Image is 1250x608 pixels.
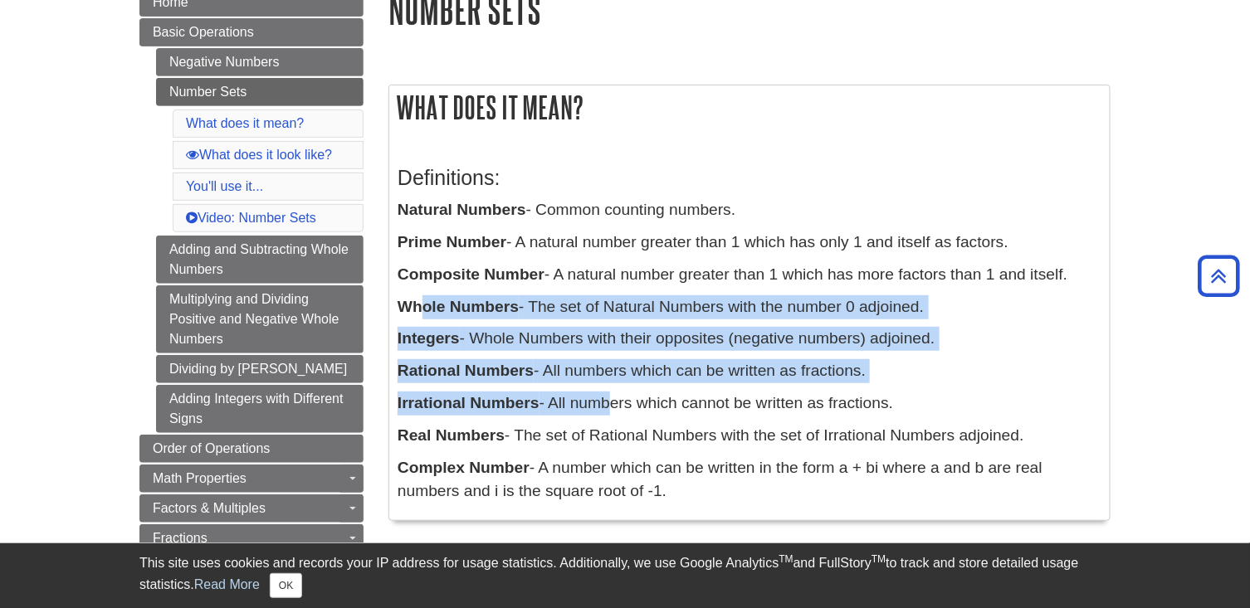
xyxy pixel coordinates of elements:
[398,459,530,476] b: Complex Number
[872,553,886,565] sup: TM
[398,201,526,218] b: Natural Numbers
[270,573,302,598] button: Close
[398,198,1101,222] p: - Common counting numbers.
[398,394,540,411] b: Irrational Numbers
[398,426,505,444] b: Real Numbers
[186,116,304,130] a: What does it mean?
[156,78,364,106] a: Number Sets
[153,501,266,515] span: Factors & Multiples
[398,327,1101,351] p: - Whole Numbers with their opposites (negative numbers) adjoined.
[398,263,1101,287] p: - A natural number greater than 1 which has more factors than 1 and itself.
[156,48,364,76] a: Negative Numbers
[389,85,1110,129] h2: What does it mean?
[194,577,260,591] a: Read More
[186,211,316,225] a: Video: Number Sets
[398,295,1101,319] p: - The set of Natural Numbers with the number 0 adjoined.
[398,456,1101,504] p: - A number which can be written in the form a + bi where a and b are real numbers and i is the sq...
[186,179,263,193] a: You'll use it...
[139,494,364,523] a: Factors & Multiples
[398,233,506,250] b: Prime Number
[156,236,364,284] a: Adding and Subtracting Whole Numbers
[153,25,254,39] span: Basic Operations
[398,359,1101,383] p: - All numbers which can be written as fractions.
[156,385,364,433] a: Adding Integers with Different Signs
[153,531,208,545] span: Fractions
[398,329,460,347] b: Integers
[779,553,793,565] sup: TM
[156,355,364,383] a: Dividing by [PERSON_NAME]
[156,285,364,353] a: Multiplying and Dividing Positive and Negative Whole Numbers
[398,392,1101,416] p: - All numbers which cannot be written as fractions.
[153,471,247,485] span: Math Properties
[1193,265,1246,287] a: Back to Top
[139,465,364,493] a: Math Properties
[398,424,1101,448] p: - The set of Rational Numbers with the set of Irrational Numbers adjoined.
[139,435,364,463] a: Order of Operations
[139,18,364,46] a: Basic Operations
[398,362,534,379] b: Rational Numbers
[398,166,1101,190] h3: Definitions:
[139,524,364,552] a: Fractions
[398,231,1101,255] p: - A natural number greater than 1 which has only 1 and itself as factors.
[139,553,1111,598] div: This site uses cookies and records your IP address for usage statistics. Additionally, we use Goo...
[186,148,332,162] a: What does it look like?
[398,298,519,315] b: Whole Numbers
[398,265,544,283] b: Composite Number
[153,441,270,455] span: Order of Operations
